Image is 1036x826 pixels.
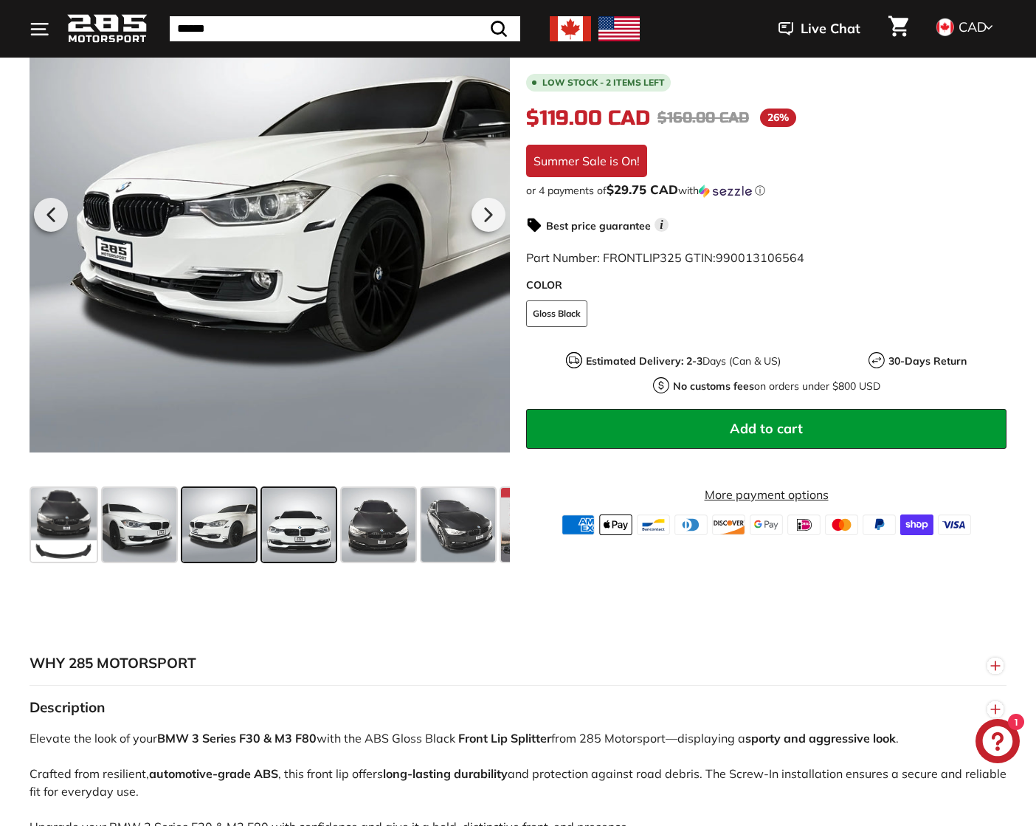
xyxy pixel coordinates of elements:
[716,250,804,265] span: 990013106564
[458,731,551,746] strong: Front Lip Splitter
[825,514,858,535] img: master
[66,12,148,47] img: Logo_285_Motorsport_areodynamics_components
[801,19,860,38] span: Live Chat
[157,731,317,746] strong: BMW 3 Series F30 & M3 F80
[863,514,896,535] img: paypal
[30,641,1006,686] button: WHY 285 MOTORSPORT
[699,185,752,198] img: Sezzle
[526,145,647,177] div: Summer Sale is On!
[526,278,1006,293] label: COLOR
[599,514,632,535] img: apple_pay
[760,109,796,127] span: 26%
[637,514,670,535] img: bancontact
[730,420,803,437] span: Add to cart
[759,10,880,47] button: Live Chat
[880,4,917,54] a: Cart
[673,379,880,394] p: on orders under $800 USD
[900,514,933,535] img: shopify_pay
[712,514,745,535] img: discover
[971,719,1024,767] inbox-online-store-chat: Shopify online store chat
[607,182,678,197] span: $29.75 CAD
[657,109,749,127] span: $160.00 CAD
[526,183,1006,198] div: or 4 payments of with
[745,731,896,746] strong: sporty and aggressive look
[673,379,754,393] strong: No customs fees
[526,409,1006,449] button: Add to cart
[542,78,665,87] span: Low stock - 2 items left
[586,354,702,368] strong: Estimated Delivery: 2-3
[674,514,708,535] img: diners_club
[655,218,669,232] span: i
[787,514,821,535] img: ideal
[888,354,967,368] strong: 30-Days Return
[383,766,508,781] strong: long-lasting durability
[959,18,987,35] span: CAD
[562,514,595,535] img: american_express
[149,766,278,781] strong: automotive-grade ABS
[526,106,650,131] span: $119.00 CAD
[526,250,804,265] span: Part Number: FRONTLIP325 GTIN:
[938,514,971,535] img: visa
[586,354,781,369] p: Days (Can & US)
[750,514,783,535] img: google_pay
[30,686,1006,730] button: Description
[546,219,651,233] strong: Best price guarantee
[526,15,1006,61] h1: Front Lip Splitter - [DATE]-[DATE] BMW 3 Series F30 & M3 F80 Sedan
[526,183,1006,198] div: or 4 payments of$29.75 CADwithSezzle Click to learn more about Sezzle
[526,486,1006,503] a: More payment options
[170,16,520,41] input: Search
